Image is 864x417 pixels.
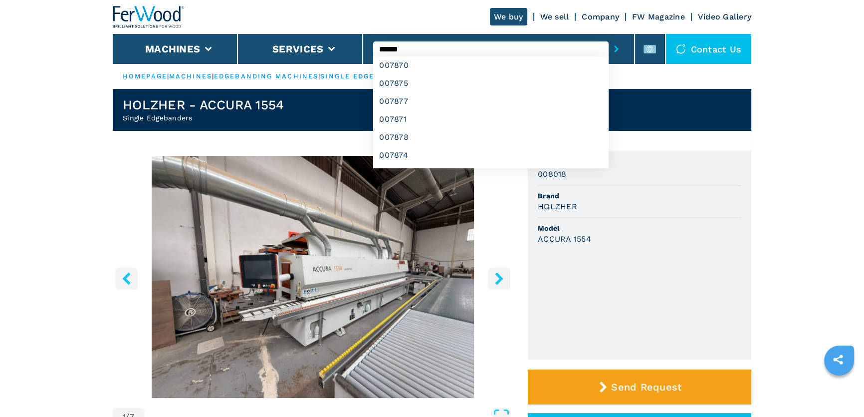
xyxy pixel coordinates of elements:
[540,12,569,21] a: We sell
[169,72,212,80] a: machines
[113,156,513,398] div: Go to Slide 1
[822,372,857,410] iframe: Chat
[373,128,608,146] div: 007878
[676,44,686,54] img: Contact us
[538,168,567,180] h3: 008018
[826,347,851,372] a: sharethis
[212,72,214,80] span: |
[373,146,608,164] div: 007874
[666,34,752,64] div: Contact us
[115,267,138,290] button: left-button
[113,6,185,28] img: Ferwood
[373,92,608,110] div: 007877
[490,8,527,25] a: We buy
[145,43,200,55] button: Machines
[373,56,608,74] div: 007870
[609,37,624,60] button: submit-button
[698,12,751,21] a: Video Gallery
[272,43,323,55] button: Services
[488,267,510,290] button: right-button
[214,72,318,80] a: edgebanding machines
[538,201,577,212] h3: HOLZHER
[373,74,608,92] div: 007875
[113,156,513,398] img: Single Edgebanders HOLZHER ACCURA 1554
[632,12,685,21] a: FW Magazine
[318,72,320,80] span: |
[320,72,413,80] a: single edgebanders
[373,110,608,128] div: 007871
[538,191,741,201] span: Brand
[538,223,741,233] span: Model
[528,370,751,405] button: Send Request
[538,233,591,245] h3: ACCURA 1554
[123,97,284,113] h1: HOLZHER - ACCURA 1554
[582,12,619,21] a: Company
[538,158,741,168] span: Code
[123,113,284,123] h2: Single Edgebanders
[611,381,681,393] span: Send Request
[167,72,169,80] span: |
[123,72,167,80] a: HOMEPAGE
